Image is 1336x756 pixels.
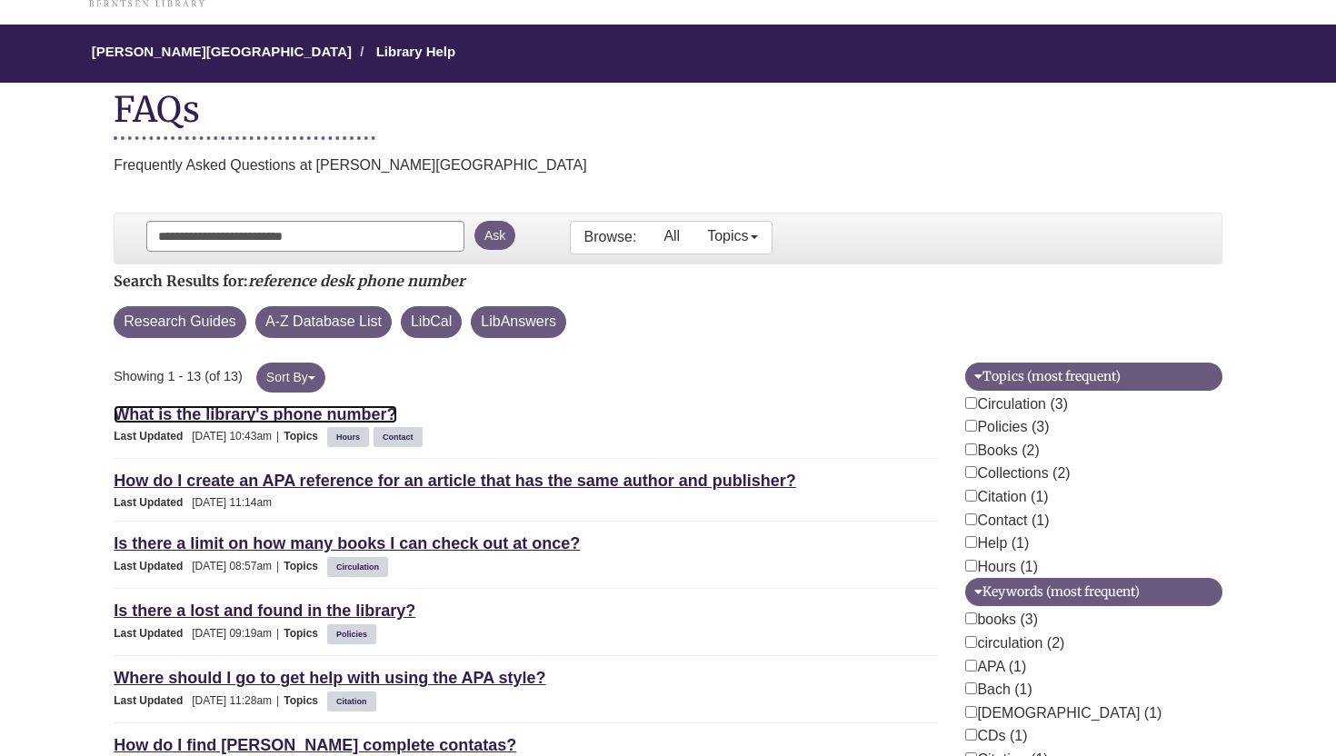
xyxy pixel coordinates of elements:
[272,560,284,572] span: |
[114,694,272,707] span: [DATE] 11:28am
[114,149,586,177] div: Frequently Asked Questions at [PERSON_NAME][GEOGRAPHIC_DATA]
[376,44,456,59] a: Library Help
[965,397,977,409] input: Circulation (3)
[272,430,284,443] span: |
[965,636,977,648] input: circulation (2)
[114,560,192,572] span: Last Updated
[114,602,415,620] a: Is there a lost and found in the library?
[114,306,246,338] button: Research Guides
[114,627,272,640] span: [DATE] 09:19am
[965,443,977,455] input: Books (2)
[334,427,363,447] a: Hours
[965,532,1029,555] label: Help (1)
[965,490,977,502] input: Citation (1)
[114,560,272,572] span: [DATE] 08:57am
[114,472,796,490] a: How do I create an APA reference for an article that has the same author and publisher?
[334,691,370,711] a: Citation
[114,496,192,509] span: Last Updated
[248,272,464,290] em: reference desk phone number
[965,536,977,548] input: Help (1)
[965,729,977,741] input: CDs (1)
[965,420,977,432] input: Policies (3)
[327,627,381,640] ul: Topics
[693,222,771,251] a: Topics
[114,669,545,687] a: Where should I go to get help with using the APA style?
[965,678,1032,701] label: Bach (1)
[965,660,977,671] input: APA (1)
[965,485,1048,509] label: Citation (1)
[334,557,382,577] a: Circulation
[584,227,637,247] p: Browse:
[272,627,284,640] span: |
[965,462,1070,485] label: Collections (2)
[401,306,462,338] button: LibCal
[965,439,1039,463] label: Books (2)
[965,393,1068,416] label: Circulation (3)
[284,694,327,707] span: Topics
[965,724,1027,748] label: CDs (1)
[650,222,693,251] a: All
[284,627,327,640] span: Topics
[380,427,416,447] a: Contact
[965,466,977,478] input: Collections (2)
[965,682,977,694] input: Bach (1)
[114,736,516,754] a: How do I find [PERSON_NAME] complete contatas?
[114,430,272,443] span: [DATE] 10:43am
[965,578,1221,606] button: Keywords (most frequent)
[334,624,370,644] a: Policies
[114,496,272,509] span: [DATE] 11:14am
[471,306,566,338] button: LibAnswers
[114,92,375,139] h1: FAQs
[965,363,1221,391] button: Topics (most frequent)
[965,415,1049,439] label: Policies (3)
[965,509,1049,532] label: Contact (1)
[114,405,396,423] a: What is the library's phone number?
[965,608,1038,632] label: books (3)
[965,560,977,572] input: Hours (1)
[284,430,327,443] span: Topics
[327,560,393,572] ul: Topics
[965,632,1064,655] label: circulation (2)
[114,694,192,707] span: Last Updated
[255,306,392,338] button: A-Z Database List
[114,369,243,383] span: Showing 1 - 13 (of 13)
[965,701,1162,725] label: [DEMOGRAPHIC_DATA] (1)
[284,560,327,572] span: Topics
[327,430,427,443] ul: Topics
[114,274,1222,288] h2: Search Results for:
[965,655,1026,679] label: APA (1)
[256,363,325,393] button: Sort By
[965,706,977,718] input: [DEMOGRAPHIC_DATA] (1)
[965,555,1038,579] label: Hours (1)
[92,44,352,59] a: [PERSON_NAME][GEOGRAPHIC_DATA]
[114,627,192,640] span: Last Updated
[114,534,580,552] a: Is there a limit on how many books I can check out at once?
[272,694,284,707] span: |
[114,430,192,443] span: Last Updated
[474,221,515,250] button: Ask
[965,612,977,624] input: books (3)
[327,694,381,707] ul: Topics
[965,513,977,525] input: Contact (1)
